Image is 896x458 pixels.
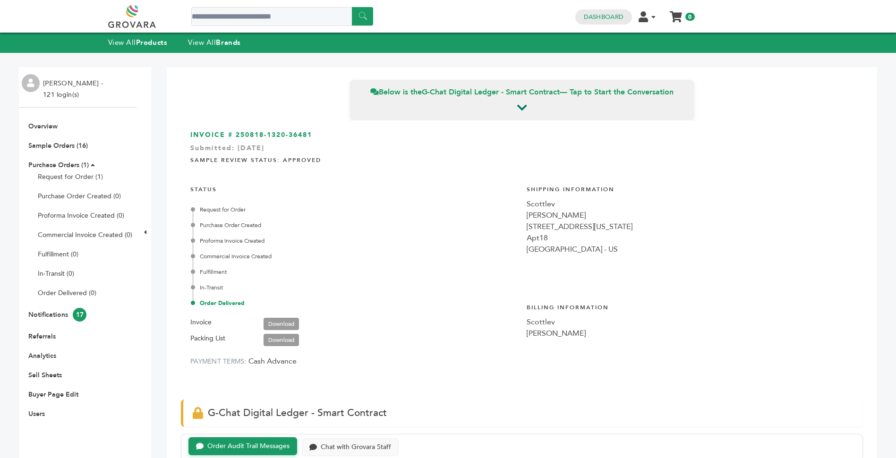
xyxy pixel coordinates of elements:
a: Order Delivered (0) [38,288,96,297]
strong: Brands [216,38,240,47]
a: My Cart [670,8,681,18]
div: Submitted: [DATE] [190,144,853,158]
div: [GEOGRAPHIC_DATA] - US [527,244,853,255]
div: Order Audit Trail Messages [207,442,290,450]
img: profile.png [22,74,40,92]
a: Overview [28,122,58,131]
a: View AllBrands [188,38,241,47]
span: Cash Advance [248,356,297,366]
a: Download [264,318,299,330]
div: Purchase Order Created [193,221,517,229]
span: 17 [73,308,86,322]
div: [STREET_ADDRESS][US_STATE] [527,221,853,232]
a: Sample Orders (16) [28,141,88,150]
a: Fulfillment (0) [38,250,78,259]
a: Request for Order (1) [38,172,103,181]
div: [PERSON_NAME] [527,328,853,339]
a: Purchase Orders (1) [28,161,89,170]
div: Commercial Invoice Created [193,252,517,261]
div: Proforma Invoice Created [193,237,517,245]
h4: Sample Review Status: Approved [190,149,853,169]
span: 0 [685,13,694,21]
label: Invoice [190,317,212,328]
div: Order Delivered [193,299,517,307]
span: Below is the — Tap to Start the Conversation [370,87,674,97]
div: Request for Order [193,205,517,214]
h4: Shipping Information [527,178,853,198]
div: In-Transit [193,283,517,292]
div: [PERSON_NAME] [527,210,853,221]
h4: Billing Information [527,297,853,316]
label: PAYMENT TERMS: [190,357,247,366]
strong: Products [136,38,167,47]
input: Search a product or brand... [191,7,373,26]
div: Apt18 [527,232,853,244]
a: Referrals [28,332,56,341]
a: View AllProducts [108,38,168,47]
div: Chat with Grovara Staff [321,443,391,451]
a: Purchase Order Created (0) [38,192,121,201]
li: [PERSON_NAME] - 121 login(s) [43,78,105,101]
a: Sell Sheets [28,371,62,380]
h3: INVOICE # 250818-1320-36481 [190,130,853,140]
a: Buyer Page Edit [28,390,78,399]
a: In-Transit (0) [38,269,74,278]
a: Notifications17 [28,310,86,319]
a: Commercial Invoice Created (0) [38,230,132,239]
h4: STATUS [190,178,517,198]
div: Scottlev [527,198,853,210]
a: Users [28,409,45,418]
a: Analytics [28,351,56,360]
label: Packing List [190,333,225,344]
strong: G-Chat Digital Ledger - Smart Contract [422,87,560,97]
div: Fulfillment [193,268,517,276]
a: Proforma Invoice Created (0) [38,211,124,220]
a: Dashboard [584,13,623,21]
a: Download [264,334,299,346]
span: G-Chat Digital Ledger - Smart Contract [208,406,387,420]
div: Scottlev [527,316,853,328]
